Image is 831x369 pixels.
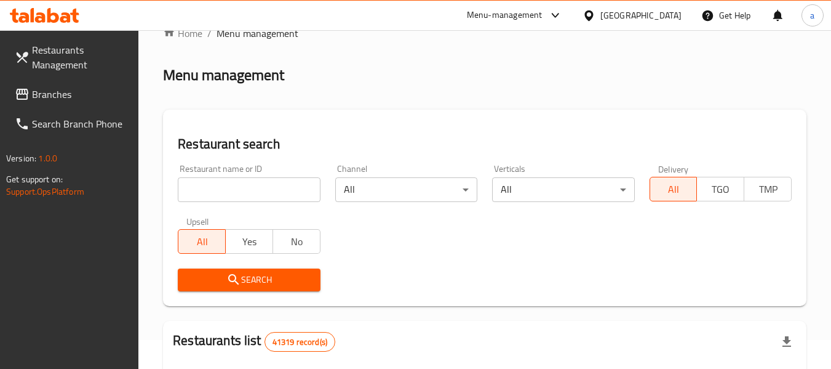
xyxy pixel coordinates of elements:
h2: Restaurants list [173,331,335,352]
button: All [178,229,226,254]
a: Restaurants Management [5,35,139,79]
a: Support.OpsPlatform [6,184,84,200]
div: All [335,177,477,202]
a: Home [163,26,202,41]
h2: Restaurant search [178,135,792,153]
input: Search for restaurant name or ID.. [178,177,320,202]
span: All [655,180,693,198]
span: No [278,233,316,251]
span: Get support on: [6,171,63,187]
button: TMP [744,177,792,201]
button: All [650,177,698,201]
div: All [492,177,634,202]
a: Branches [5,79,139,109]
label: Upsell [186,217,209,225]
label: Delivery [658,164,689,173]
span: Restaurants Management [32,43,129,72]
nav: breadcrumb [163,26,806,41]
span: TGO [702,180,739,198]
span: 1.0.0 [38,150,57,166]
div: Total records count [264,332,335,352]
h2: Menu management [163,65,284,85]
span: All [183,233,221,251]
button: No [272,229,320,254]
button: TGO [696,177,744,201]
span: 41319 record(s) [265,336,335,348]
button: Yes [225,229,273,254]
span: Branches [32,87,129,102]
span: Version: [6,150,36,166]
span: Search [188,272,310,288]
span: Search Branch Phone [32,116,129,131]
div: [GEOGRAPHIC_DATA] [600,9,682,22]
button: Search [178,269,320,291]
div: Export file [772,327,801,357]
div: Menu-management [467,8,543,23]
span: a [810,9,814,22]
span: Yes [231,233,268,251]
span: Menu management [217,26,298,41]
span: TMP [749,180,787,198]
li: / [207,26,212,41]
a: Search Branch Phone [5,109,139,139]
